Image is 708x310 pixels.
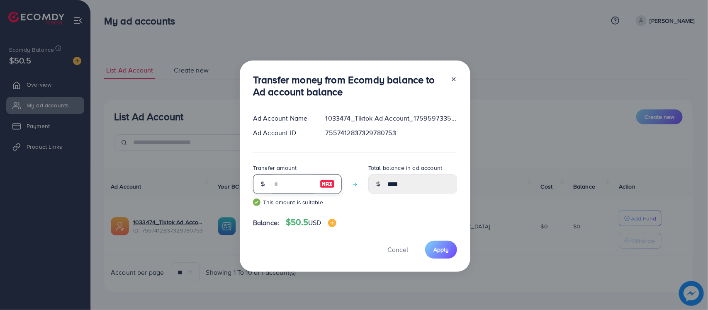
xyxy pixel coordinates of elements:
[433,245,449,254] span: Apply
[253,74,444,98] h3: Transfer money from Ecomdy balance to Ad account balance
[320,179,335,189] img: image
[319,128,464,138] div: 7557412837329780753
[308,218,321,227] span: USD
[253,164,297,172] label: Transfer amount
[253,198,342,206] small: This amount is suitable
[425,241,457,259] button: Apply
[368,164,442,172] label: Total balance in ad account
[246,128,319,138] div: Ad Account ID
[319,114,464,123] div: 1033474_Tiktok Ad Account_1759597335796
[377,241,418,259] button: Cancel
[286,217,336,228] h4: $50.5
[328,219,336,227] img: image
[253,218,279,228] span: Balance:
[253,199,260,206] img: guide
[387,245,408,254] span: Cancel
[246,114,319,123] div: Ad Account Name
